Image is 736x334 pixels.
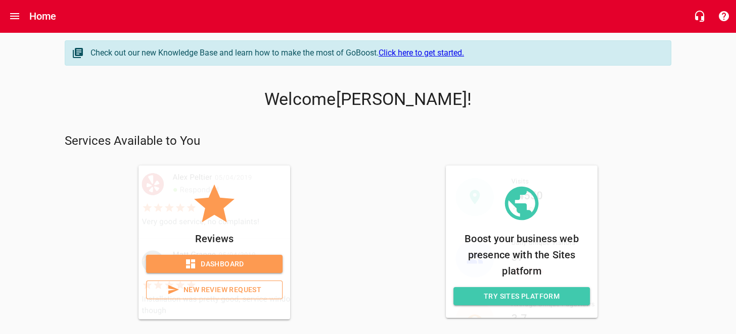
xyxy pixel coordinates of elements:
[29,8,57,24] h6: Home
[687,4,712,28] button: Live Chat
[453,287,590,306] a: Try Sites Platform
[155,284,274,296] span: New Review Request
[3,4,27,28] button: Open drawer
[379,48,464,58] a: Click here to get started.
[462,290,582,303] span: Try Sites Platform
[65,133,671,149] p: Services Available to You
[154,258,274,270] span: Dashboard
[712,4,736,28] button: Support Portal
[146,231,283,247] p: Reviews
[146,281,283,299] a: New Review Request
[65,89,671,109] p: Welcome [PERSON_NAME] !
[90,47,661,59] div: Check out our new Knowledge Base and learn how to make the most of GoBoost.
[453,231,590,279] p: Boost your business web presence with the Sites platform
[146,255,283,273] a: Dashboard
